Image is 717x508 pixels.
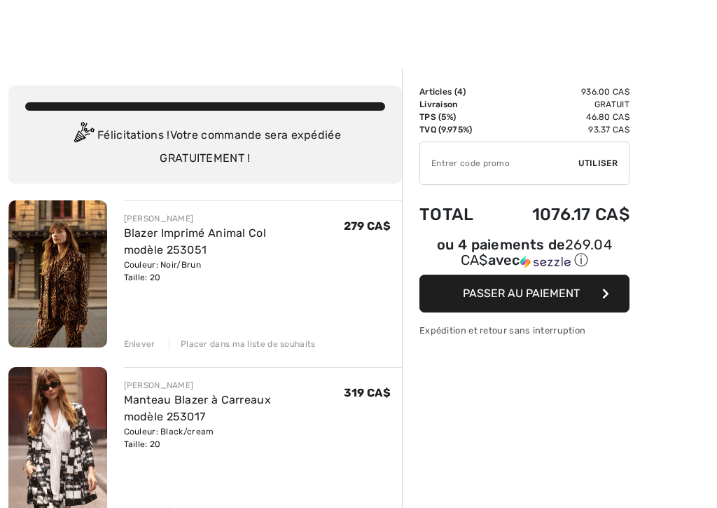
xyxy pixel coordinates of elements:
span: 269.04 CA$ [461,236,612,268]
span: 319 CA$ [344,386,391,399]
div: Couleur: Noir/Brun Taille: 20 [124,259,344,284]
div: [PERSON_NAME] [124,212,344,225]
td: Gratuit [494,98,629,111]
a: Manteau Blazer à Carreaux modèle 253017 [124,393,272,423]
td: TPS (5%) [419,111,494,123]
div: ou 4 paiements de avec [419,238,629,270]
td: Articles ( ) [419,85,494,98]
td: 1076.17 CA$ [494,191,629,238]
div: Enlever [124,338,155,350]
div: [PERSON_NAME] [124,379,344,392]
a: Blazer Imprimé Animal Col modèle 253051 [124,226,267,256]
td: 936.00 CA$ [494,85,629,98]
span: 279 CA$ [344,219,391,233]
td: 46.80 CA$ [494,111,629,123]
div: Couleur: Black/cream Taille: 20 [124,425,344,451]
span: Utiliser [578,157,618,170]
div: ou 4 paiements de269.04 CA$avecSezzle Cliquez pour en savoir plus sur Sezzle [419,238,629,275]
td: Livraison [419,98,494,111]
td: Total [419,191,494,238]
img: Blazer Imprimé Animal Col modèle 253051 [8,200,107,348]
button: Passer au paiement [419,275,629,313]
span: 4 [457,87,463,97]
img: Congratulation2.svg [69,122,97,150]
td: 93.37 CA$ [494,123,629,136]
div: Placer dans ma liste de souhaits [169,338,316,350]
td: TVQ (9.975%) [419,123,494,136]
input: Code promo [420,142,578,184]
img: Sezzle [520,256,571,268]
div: Expédition et retour sans interruption [419,324,629,337]
span: Passer au paiement [463,287,580,300]
div: Félicitations ! Votre commande sera expédiée GRATUITEMENT ! [25,122,385,167]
